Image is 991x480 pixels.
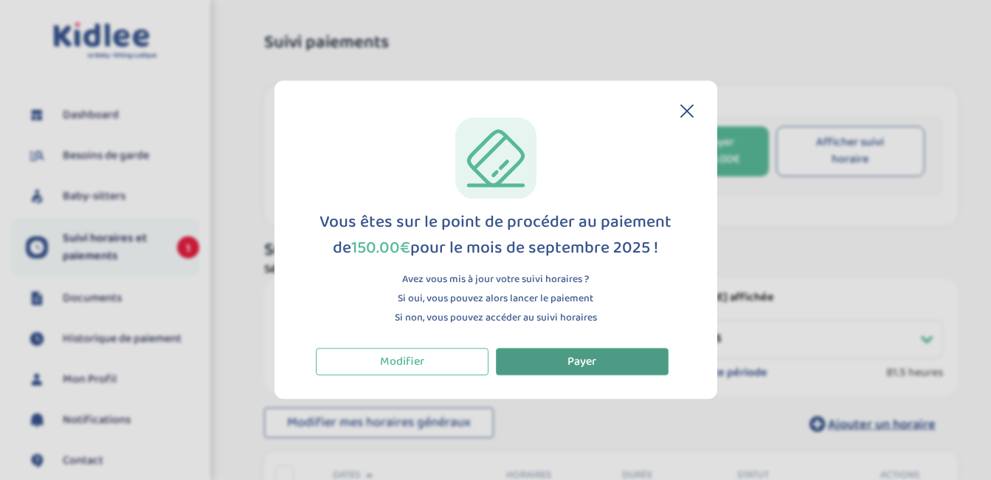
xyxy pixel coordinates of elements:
button: Payer [496,348,669,375]
p: Avez vous mis à jour votre suivi horaires ? [395,272,597,287]
p: Si non, vous pouvez accéder au suivi horaires [395,310,597,326]
span: 150.00€ [351,234,410,261]
button: Modifier [316,348,488,375]
div: Vous êtes sur le point de procéder au paiement de pour le mois de septembre 2025 ! [316,210,676,261]
span: Payer [567,352,596,371]
p: Si oui, vous pouvez alors lancer le paiement [395,291,597,306]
